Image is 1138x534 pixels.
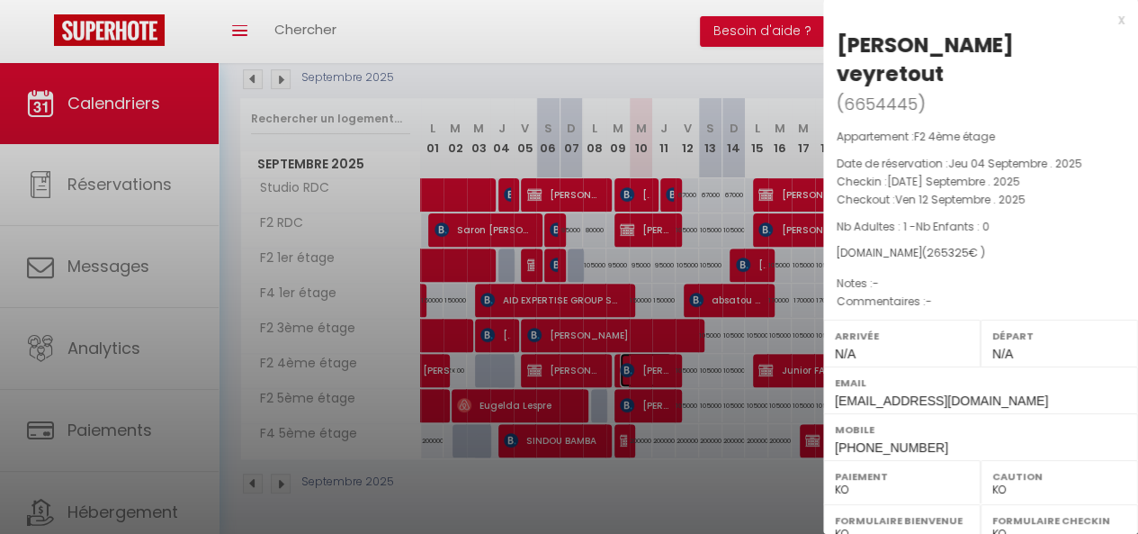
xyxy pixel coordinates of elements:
[914,129,995,144] span: F2 4ème étage
[992,467,1126,485] label: Caution
[835,511,969,529] label: Formulaire Bienvenue
[926,294,932,309] span: -
[835,327,969,345] label: Arrivée
[837,293,1125,311] p: Commentaires :
[835,394,1048,408] span: [EMAIL_ADDRESS][DOMAIN_NAME]
[837,275,1125,293] p: Notes :
[837,155,1125,173] p: Date de réservation :
[835,347,856,361] span: N/A
[992,347,1013,361] span: N/A
[887,174,1020,189] span: [DATE] Septembre . 2025
[948,156,1082,171] span: Jeu 04 Septembre . 2025
[837,173,1125,191] p: Checkin :
[823,9,1125,31] div: x
[837,31,1125,88] div: [PERSON_NAME] veyretout
[837,191,1125,209] p: Checkout :
[837,219,990,234] span: Nb Adultes : 1 -
[916,219,990,234] span: Nb Enfants : 0
[922,245,985,260] span: ( € )
[14,7,68,61] button: Ouvrir le widget de chat LiveChat
[835,467,969,485] label: Paiement
[835,374,1126,392] label: Email
[837,245,1125,262] div: [DOMAIN_NAME]
[835,440,948,455] span: [PHONE_NUMBER]
[873,276,879,291] span: -
[927,245,969,260] span: 265325
[837,91,926,116] span: ( )
[895,192,1026,207] span: Ven 12 Septembre . 2025
[835,421,1126,439] label: Mobile
[837,128,1125,146] p: Appartement :
[992,511,1126,529] label: Formulaire Checkin
[992,327,1126,345] label: Départ
[844,93,918,115] span: 6654445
